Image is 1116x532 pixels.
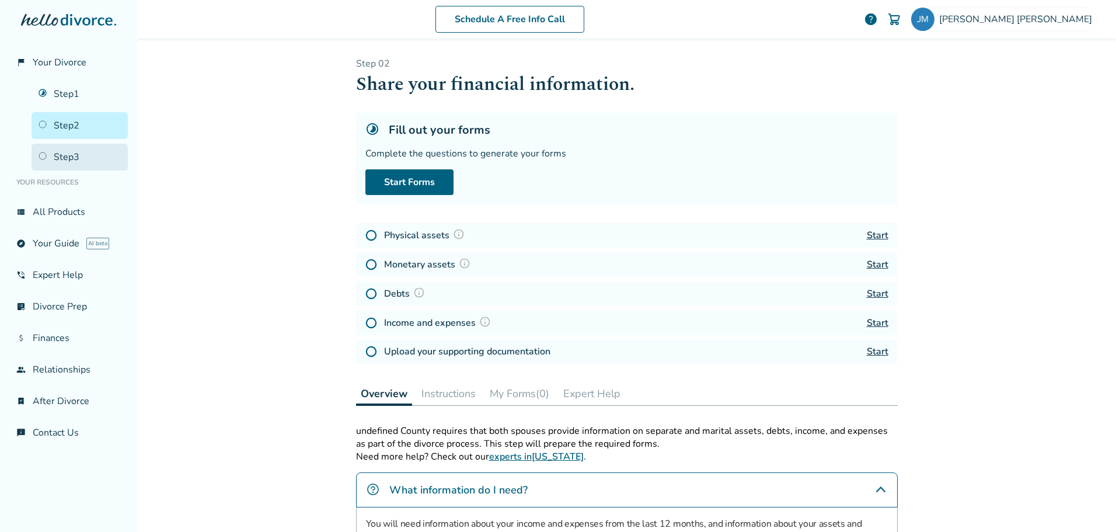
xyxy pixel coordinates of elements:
[32,81,128,107] a: Step1
[9,49,128,76] a: flag_2Your Divorce
[479,316,491,328] img: Question Mark
[939,13,1097,26] span: [PERSON_NAME] [PERSON_NAME]
[9,293,128,320] a: list_alt_checkDivorce Prep
[9,388,128,415] a: bookmark_checkAfter Divorce
[356,57,898,70] p: Step 0 2
[384,228,468,243] h4: Physical assets
[365,288,377,300] img: Not Started
[384,345,550,359] h4: Upload your supporting documentation
[32,144,128,171] a: Step3
[16,428,26,437] span: chat_info
[356,450,898,463] p: Need more help? Check out our .
[356,425,898,450] p: undefined County requires that both spouses provide information on separate and marital assets, d...
[9,325,128,352] a: attach_moneyFinances
[86,238,109,249] span: AI beta
[559,382,625,405] button: Expert Help
[16,333,26,343] span: attach_money
[1058,476,1116,532] iframe: Chat Widget
[384,286,428,301] h4: Debts
[459,258,470,269] img: Question Mark
[867,258,888,271] a: Start
[9,262,128,288] a: phone_in_talkExpert Help
[389,482,528,498] h4: What information do I need?
[9,356,128,383] a: groupRelationships
[365,317,377,329] img: Not Started
[389,122,490,138] h5: Fill out your forms
[911,8,934,31] img: jsmiller9@yahoo.com
[365,346,377,357] img: Not Started
[485,382,554,405] button: My Forms(0)
[16,239,26,248] span: explore
[867,345,888,358] a: Start
[9,230,128,257] a: exploreYour GuideAI beta
[16,397,26,406] span: bookmark_check
[33,56,86,69] span: Your Divorce
[413,287,425,298] img: Question Mark
[384,257,474,272] h4: Monetary assets
[365,259,377,270] img: Not Started
[9,171,128,194] li: Your Resources
[9,419,128,446] a: chat_infoContact Us
[16,207,26,217] span: view_list
[365,169,454,195] a: Start Forms
[867,317,888,329] a: Start
[453,228,465,240] img: Question Mark
[356,472,898,507] div: What information do I need?
[366,482,380,496] img: What information do I need?
[417,382,480,405] button: Instructions
[864,12,878,26] a: help
[384,315,494,331] h4: Income and expenses
[435,6,584,33] a: Schedule A Free Info Call
[356,382,412,406] button: Overview
[867,287,888,300] a: Start
[16,302,26,311] span: list_alt_check
[867,229,888,242] a: Start
[365,230,377,241] img: Not Started
[489,450,584,463] a: experts in[US_STATE]
[16,365,26,374] span: group
[887,12,901,26] img: Cart
[16,270,26,280] span: phone_in_talk
[9,199,128,225] a: view_listAll Products
[356,70,898,99] h1: Share your financial information.
[365,147,888,160] div: Complete the questions to generate your forms
[16,58,26,67] span: flag_2
[32,112,128,139] a: Step2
